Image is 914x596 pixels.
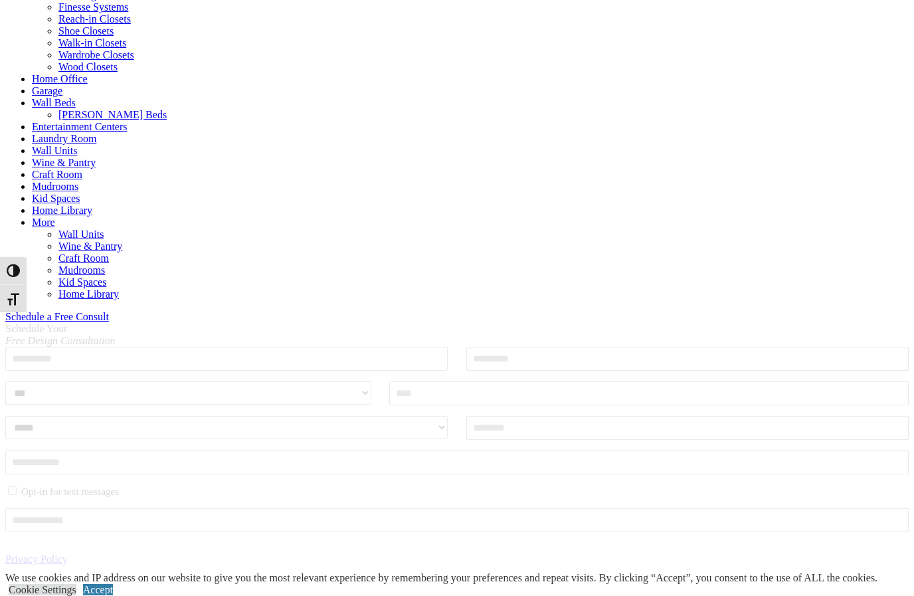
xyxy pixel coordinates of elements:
a: More menu text will display only on big screen [32,217,55,228]
a: Mudrooms [32,181,78,192]
a: Wall Beds [32,97,76,108]
a: Laundry Room [32,133,96,144]
a: Entertainment Centers [32,121,128,132]
a: Home Library [32,205,92,216]
a: Home Office [32,73,88,84]
a: Wine & Pantry [58,241,122,252]
a: Reach-in Closets [58,13,131,25]
a: [PERSON_NAME] Beds [58,109,167,120]
a: Craft Room [32,169,82,180]
div: We use cookies and IP address on our website to give you the most relevant experience by remember... [5,572,877,584]
a: Cookie Settings [9,584,76,595]
a: Kid Spaces [32,193,80,204]
a: Mudrooms [58,264,105,276]
a: Wardrobe Closets [58,49,134,60]
a: Wall Units [58,229,104,240]
em: Free Design Consultation [5,335,116,346]
a: Kid Spaces [58,276,106,288]
a: Shoe Closets [58,25,114,37]
span: Schedule Your [5,323,116,346]
a: Craft Room [58,252,109,264]
a: Wood Closets [58,61,118,72]
a: Wall Units [32,145,77,156]
a: Garage [32,85,62,96]
a: Accept [83,584,113,595]
a: Home Library [58,288,119,300]
a: Privacy Policy [5,553,68,565]
label: Opt-in for text messages [21,486,119,498]
a: Walk-in Closets [58,37,126,49]
a: Wine & Pantry [32,157,96,168]
a: Finesse Systems [58,1,128,13]
a: Schedule a Free Consult (opens a dropdown menu) [5,311,109,322]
